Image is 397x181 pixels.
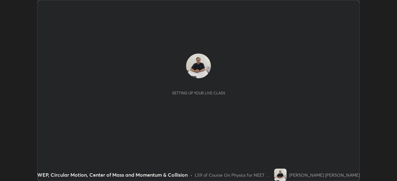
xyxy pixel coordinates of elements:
[289,172,360,178] div: [PERSON_NAME] [PERSON_NAME]
[37,171,188,179] div: WEP, Circular Motion, Center of Mass and Momentum & Collision
[195,172,272,178] div: L59 of Course On Physics for NEET Conquer 1 2026
[190,172,192,178] div: •
[274,169,287,181] img: 41e7887b532e4321b7028f2b9b7873d0.jpg
[172,91,225,95] div: Setting up your live class
[186,54,211,78] img: 41e7887b532e4321b7028f2b9b7873d0.jpg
